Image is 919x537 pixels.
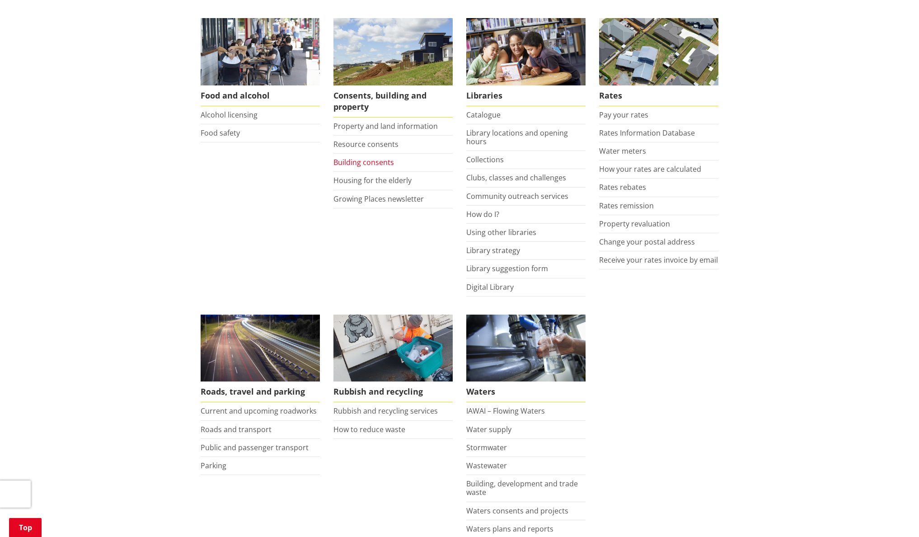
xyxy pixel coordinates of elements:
a: Rates remission [599,201,654,211]
a: Rates rebates [599,182,646,192]
a: Top [9,518,42,537]
a: Wastewater [466,461,507,471]
a: Public and passenger transport [201,443,309,452]
a: Waters plans and reports [466,524,553,534]
a: Building consents [333,157,394,167]
a: Waters consents and projects [466,506,568,516]
a: Change your postal address [599,237,695,247]
a: Stormwater [466,443,507,452]
a: Building, development and trade waste [466,479,578,497]
a: Library strategy [466,245,520,255]
a: Roads and transport [201,424,272,434]
a: How do I? [466,209,499,219]
a: Community outreach services [466,191,568,201]
span: Waters [466,382,586,402]
img: Land and property thumbnail [333,18,453,85]
a: Library membership is free to everyone who lives in the Waikato district. Libraries [466,18,586,106]
a: Rubbish and recycling services [333,406,438,416]
a: Growing Places newsletter [333,194,424,204]
span: Consents, building and property [333,85,453,118]
a: Water supply [466,424,511,434]
a: How to reduce waste [333,424,405,434]
a: New Pokeno housing development Consents, building and property [333,18,453,118]
a: Roads, travel and parking Roads, travel and parking [201,315,320,403]
a: Clubs, classes and challenges [466,173,566,183]
a: Pay your rates online Rates [599,18,718,106]
a: Digital Library [466,282,514,292]
span: Rates [599,85,718,106]
span: Rubbish and recycling [333,382,453,402]
span: Libraries [466,85,586,106]
a: Library suggestion form [466,264,548,273]
a: Current and upcoming roadworks [201,406,317,416]
a: Receive your rates invoice by email [599,255,718,265]
a: Waters [466,315,586,403]
span: Roads, travel and parking [201,382,320,402]
a: Collections [466,155,504,165]
a: Food safety [201,128,240,138]
a: Property and land information [333,121,438,131]
img: Food and Alcohol in the Waikato [201,18,320,85]
iframe: Messenger Launcher [877,499,910,532]
a: How your rates are calculated [599,164,701,174]
a: Alcohol licensing [201,110,258,120]
a: Pay your rates [599,110,648,120]
span: Food and alcohol [201,85,320,106]
a: Using other libraries [466,227,536,237]
img: Waikato District Council libraries [466,18,586,85]
a: Rates Information Database [599,128,695,138]
a: Food and Alcohol in the Waikato Food and alcohol [201,18,320,106]
a: Parking [201,461,226,471]
img: Rubbish and recycling [333,315,453,382]
a: Property revaluation [599,219,670,229]
a: Water meters [599,146,646,156]
a: Resource consents [333,139,399,149]
a: IAWAI – Flowing Waters [466,406,545,416]
a: Rubbish and recycling [333,315,453,403]
img: Rates-thumbnail [599,18,718,85]
a: Library locations and opening hours [466,128,568,146]
a: Catalogue [466,110,501,120]
img: Roads, travel and parking [201,315,320,382]
a: Housing for the elderly [333,175,412,185]
img: Water treatment [466,315,586,382]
